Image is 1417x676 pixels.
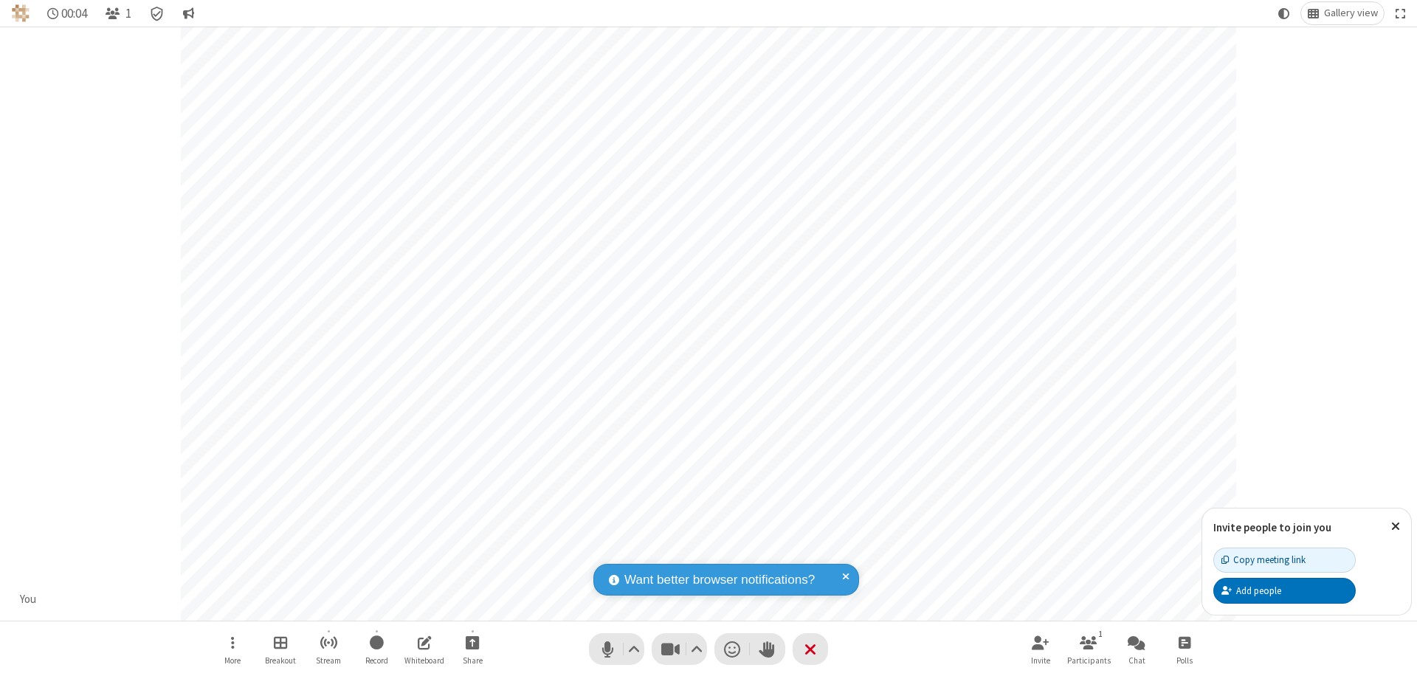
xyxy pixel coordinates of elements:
span: Gallery view [1324,7,1378,19]
button: Copy meeting link [1213,548,1356,573]
button: Start recording [354,628,399,670]
button: Open participant list [1066,628,1111,670]
button: Open poll [1162,628,1207,670]
button: Close popover [1380,508,1411,545]
span: More [224,656,241,665]
label: Invite people to join you [1213,520,1331,534]
button: Video setting [687,633,707,665]
div: Copy meeting link [1221,553,1306,567]
span: Invite [1031,656,1050,665]
span: Stream [316,656,341,665]
button: Conversation [176,2,200,24]
button: Audio settings [624,633,644,665]
button: Using system theme [1272,2,1296,24]
span: Polls [1176,656,1193,665]
span: Whiteboard [404,656,444,665]
button: Open participant list [99,2,137,24]
span: Want better browser notifications? [624,570,815,590]
div: 1 [1094,627,1107,641]
span: 1 [125,7,131,21]
div: You [15,591,42,608]
button: Change layout [1301,2,1384,24]
button: Send a reaction [714,633,750,665]
button: Fullscreen [1390,2,1412,24]
span: Breakout [265,656,296,665]
button: Manage Breakout Rooms [258,628,303,670]
span: Share [463,656,483,665]
button: Open chat [1114,628,1159,670]
div: Timer [41,2,94,24]
button: Open menu [210,628,255,670]
button: Start sharing [450,628,494,670]
span: Record [365,656,388,665]
button: End or leave meeting [793,633,828,665]
span: 00:04 [61,7,87,21]
button: Add people [1213,578,1356,603]
button: Start streaming [306,628,351,670]
span: Chat [1128,656,1145,665]
button: Stop video (⌘+Shift+V) [652,633,707,665]
div: Meeting details Encryption enabled [143,2,171,24]
button: Invite participants (⌘+Shift+I) [1018,628,1063,670]
img: QA Selenium DO NOT DELETE OR CHANGE [12,4,30,22]
button: Raise hand [750,633,785,665]
button: Open shared whiteboard [402,628,447,670]
span: Participants [1067,656,1111,665]
button: Mute (⌘+Shift+A) [589,633,644,665]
